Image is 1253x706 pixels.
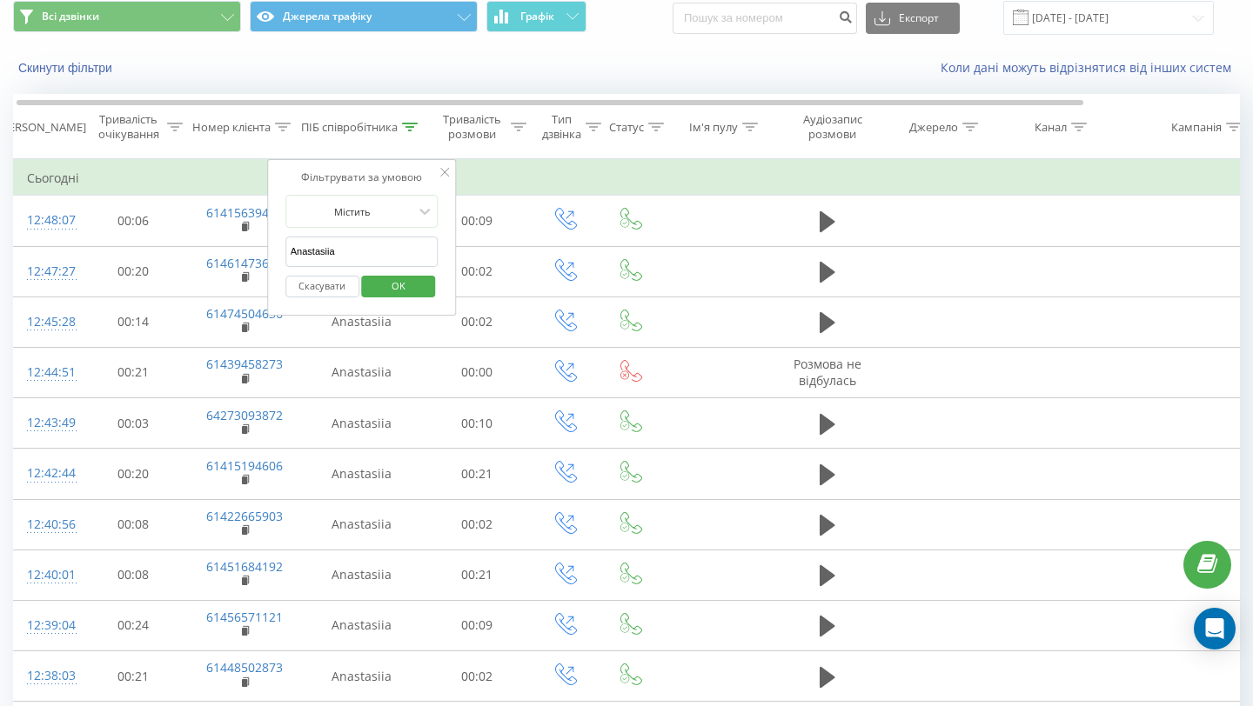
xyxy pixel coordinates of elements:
div: Канал [1035,120,1067,135]
a: 61461473683 [206,255,283,271]
td: 00:24 [79,600,188,650]
td: 00:09 [423,196,532,246]
a: 61456571121 [206,609,283,625]
span: OK [374,272,423,299]
td: 00:08 [79,549,188,600]
td: 00:21 [423,549,532,600]
div: Ім'я пулу [689,120,738,135]
button: Скинути фільтри [13,60,121,76]
td: 00:02 [423,246,532,296]
button: OK [362,276,436,297]
div: 12:43:49 [27,406,62,440]
div: 12:47:27 [27,255,62,289]
td: 00:21 [79,651,188,702]
td: Anastasiia [301,449,423,499]
div: Джерело [909,120,958,135]
a: 61415639489 [206,204,283,221]
td: 00:03 [79,398,188,449]
div: Кампанія [1171,120,1222,135]
td: 00:14 [79,296,188,347]
a: 61451684192 [206,558,283,575]
div: 12:42:44 [27,456,62,490]
div: 12:40:01 [27,558,62,592]
td: 00:10 [423,398,532,449]
td: 00:08 [79,499,188,549]
td: 00:02 [423,499,532,549]
div: Тип дзвінка [542,112,581,142]
button: Експорт [866,3,960,34]
div: 12:40:56 [27,508,62,542]
td: Anastasiia [301,499,423,549]
td: Anastasiia [301,651,423,702]
span: Всі дзвінки [42,10,99,23]
td: 00:06 [79,196,188,246]
td: Anastasiia [301,347,423,397]
td: 00:02 [423,651,532,702]
a: 61415194606 [206,457,283,474]
div: ПІБ співробітника [301,120,398,135]
button: Скасувати [285,276,359,297]
a: 61448502873 [206,659,283,676]
div: 12:38:03 [27,659,62,693]
button: Графік [486,1,586,32]
td: 00:20 [79,246,188,296]
div: Фільтрувати за умовою [285,169,439,186]
div: Тривалість очікування [94,112,163,142]
a: 64273093872 [206,407,283,423]
a: Коли дані можуть відрізнятися вiд інших систем [941,59,1240,76]
div: Тривалість розмови [438,112,506,142]
input: Введіть значення [285,236,439,267]
div: 12:39:04 [27,609,62,643]
button: Всі дзвінки [13,1,241,32]
button: Джерела трафіку [250,1,478,32]
span: Графік [520,10,554,23]
td: 00:21 [423,449,532,499]
div: 12:48:07 [27,203,62,237]
a: 61422665903 [206,508,283,524]
div: Номер клієнта [192,120,271,135]
td: Anastasiia [301,549,423,600]
td: 00:20 [79,449,188,499]
td: 00:00 [423,347,532,397]
div: 12:44:51 [27,356,62,390]
a: 61439458273 [206,356,283,372]
td: 00:21 [79,347,188,397]
a: 61474504636 [206,305,283,322]
td: 00:09 [423,600,532,650]
td: Anastasiia [301,600,423,650]
div: Статус [609,120,644,135]
td: Anastasiia [301,296,423,347]
span: Розмова не відбулась [794,356,861,388]
input: Пошук за номером [673,3,857,34]
div: 12:45:28 [27,305,62,339]
td: 00:02 [423,296,532,347]
div: Аудіозапис розмови [790,112,874,142]
div: Open Intercom Messenger [1194,608,1236,649]
td: Anastasiia [301,398,423,449]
